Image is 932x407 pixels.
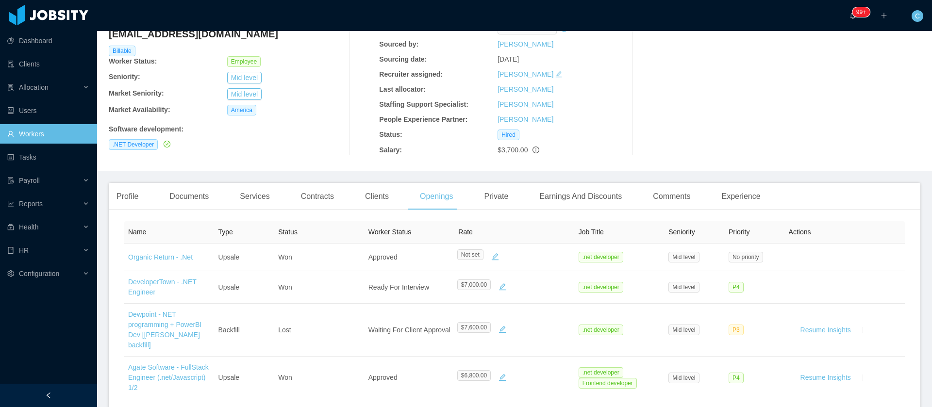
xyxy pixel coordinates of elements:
[668,282,699,293] span: Mid level
[412,183,461,210] div: Openings
[278,283,292,291] span: Won
[368,253,398,261] span: Approved
[668,252,699,262] span: Mid level
[714,183,768,210] div: Experience
[128,253,193,261] a: Organic Return - .Net
[668,325,699,335] span: Mid level
[498,85,553,93] a: [PERSON_NAME]
[379,130,402,138] b: Status:
[579,228,604,236] span: Job Title
[379,100,468,108] b: Staffing Support Specialist:
[215,271,275,304] td: Upsale
[109,27,346,41] h4: [EMAIL_ADDRESS][DOMAIN_NAME]
[164,141,170,147] i: icon: check-circle
[579,325,623,335] span: .net developer
[128,363,209,391] a: Agate Software - FullStack Engineer (.net/Javascript) 1/2
[457,370,491,381] span: $6,800.00
[645,183,698,210] div: Comments
[109,57,157,65] b: Worker Status:
[498,70,553,78] a: [PERSON_NAME]
[109,139,158,150] span: .NET Developer
[579,367,623,378] span: .net developer
[495,322,510,338] button: icon: edit
[7,224,14,230] i: icon: medicine-box
[7,270,14,277] i: icon: setting
[218,228,233,236] span: Type
[293,183,342,210] div: Contracts
[532,183,630,210] div: Earnings And Discounts
[498,115,553,123] a: [PERSON_NAME]
[498,130,519,140] span: Hired
[7,124,89,144] a: icon: userWorkers
[128,278,197,296] a: DeveloperTown - .NET Engineer
[579,282,623,293] span: .net developer
[915,10,920,22] span: C
[227,88,262,100] button: Mid level
[498,100,553,108] a: [PERSON_NAME]
[533,147,539,153] span: info-circle
[227,72,262,83] button: Mid level
[379,55,427,63] b: Sourcing date:
[487,249,503,265] button: icon: edit
[19,270,59,277] span: Configuration
[457,249,483,260] span: Not set
[232,183,277,210] div: Services
[19,200,43,208] span: Reports
[7,54,89,74] a: icon: auditClients
[7,84,14,91] i: icon: solution
[278,374,292,381] span: Won
[852,7,870,17] sup: 196
[7,177,14,184] i: icon: file-protect
[793,322,859,338] button: Resume Insights
[668,373,699,383] span: Mid level
[215,304,275,357] td: Backfill
[368,228,411,236] span: Worker Status
[368,374,398,381] span: Approved
[379,40,418,48] b: Sourced by:
[477,183,516,210] div: Private
[278,253,292,261] span: Won
[379,85,426,93] b: Last allocator:
[109,46,135,56] span: Billable
[457,322,491,333] span: $7,600.00
[881,12,887,19] i: icon: plus
[7,147,89,167] a: icon: profileTasks
[495,279,510,295] button: icon: edit
[789,228,811,236] span: Actions
[379,115,467,123] b: People Experience Partner:
[495,370,510,386] button: icon: edit
[19,177,40,184] span: Payroll
[729,228,750,236] span: Priority
[128,228,146,236] span: Name
[109,73,140,81] b: Seniority:
[227,105,256,115] span: America
[357,183,397,210] div: Clients
[579,252,623,262] span: .net developer
[109,125,183,133] b: Software development :
[128,310,201,349] a: Dewpoint - NET programming + PowerBI Dev [[PERSON_NAME] backfill]
[729,373,744,383] span: P4
[368,326,450,334] span: Waiting For Client Approval
[793,370,859,386] button: Resume Insights
[7,247,14,254] i: icon: book
[109,89,164,97] b: Market Seniority:
[729,282,744,293] span: P4
[579,378,637,389] span: Frontend developer
[19,246,29,254] span: HR
[555,71,562,78] i: icon: edit
[498,40,553,48] a: [PERSON_NAME]
[215,244,275,271] td: Upsale
[7,200,14,207] i: icon: line-chart
[7,31,89,50] a: icon: pie-chartDashboard
[729,252,763,262] span: No priority
[162,183,216,210] div: Documents
[498,146,528,154] span: $3,700.00
[379,70,443,78] b: Recruiter assigned:
[379,146,402,154] b: Salary:
[109,183,146,210] div: Profile
[668,228,695,236] span: Seniority
[729,325,744,335] span: P3
[458,228,473,236] span: Rate
[368,283,429,291] span: Ready For Interview
[162,140,170,148] a: icon: check-circle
